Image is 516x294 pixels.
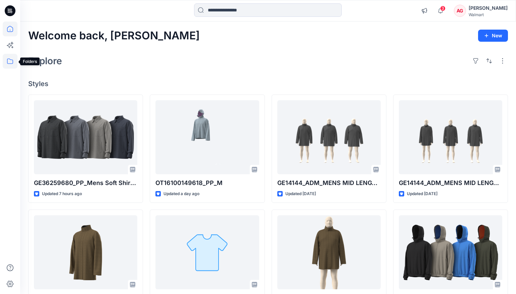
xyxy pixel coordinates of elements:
p: Updated [DATE] [407,190,437,197]
a: GE14144_ADM_MENS MID LENGTH TOP COAT_MED [34,215,137,289]
a: GE14144_ADM_MENS MID LENGTH TOP COAT_2XXL_IMAGES [155,215,259,289]
p: GE36259680_PP_Mens Soft Shirt Jacket [34,178,137,188]
a: GE14144_ADM_MENS MID LENGTH TOP COAT_2XXL [277,215,381,289]
p: Updated [DATE] [285,190,316,197]
div: Walmart [469,12,508,17]
a: GE14144_ADM_MENS MID LENGTH TOP COAT_XL-3XL [277,100,381,174]
p: GE14144_ADM_MENS MID LENGTH TOP COAT_S-L [399,178,502,188]
a: GE36259680_PP_Mens Soft Shirt Jacket [34,100,137,174]
span: 3 [440,6,445,11]
p: OT16100149618_PP_M [155,178,259,188]
div: [PERSON_NAME] [469,4,508,12]
h2: Explore [28,56,62,66]
a: GE14144_ADM_MENS MID LENGTH TOP COAT_S-L [399,100,502,174]
h2: Welcome back, [PERSON_NAME] [28,30,200,42]
p: Updated a day ago [163,190,199,197]
p: GE14144_ADM_MENS MID LENGTH TOP COAT_XL-3XL [277,178,381,188]
a: OT16100149618_PP_M [155,100,259,174]
h4: Styles [28,80,508,88]
button: New [478,30,508,42]
a: ZBI4_ADM_MEN'S WINDBREAKER JACKET [399,215,502,289]
p: Updated 7 hours ago [42,190,82,197]
div: AG [454,5,466,17]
